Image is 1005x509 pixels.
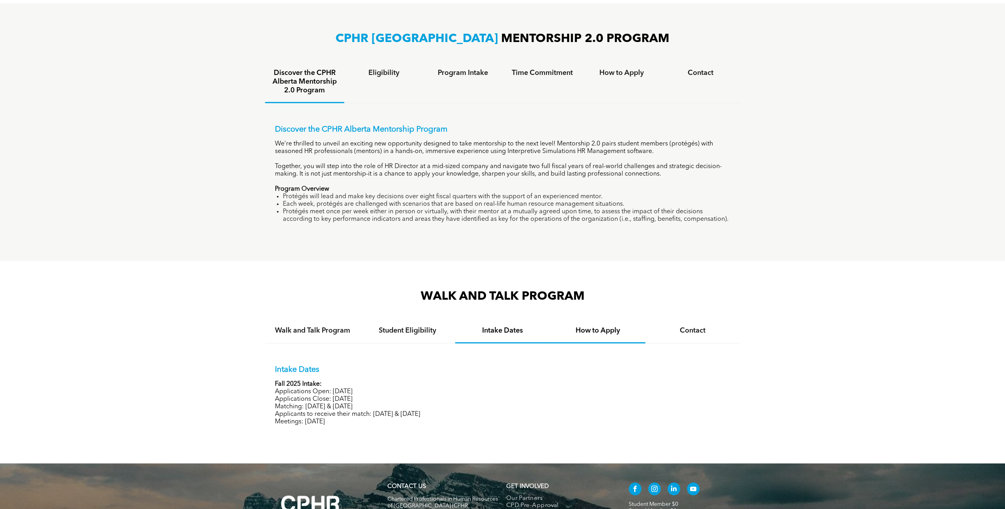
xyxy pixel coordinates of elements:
p: Intake Dates [275,365,730,375]
li: Protégés meet once per week either in person or virtually, with their mentor at a mutually agreed... [283,208,730,223]
p: Matching: [DATE] & [DATE] [275,403,730,411]
a: instagram [648,482,661,497]
p: Together, you will step into the role of HR Director at a mid-sized company and navigate two full... [275,163,730,178]
h4: Walk and Talk Program [272,326,353,335]
h4: Discover the CPHR Alberta Mentorship 2.0 Program [272,69,337,95]
p: Applications Open: [DATE] [275,388,730,396]
span: GET INVOLVED [506,484,549,490]
a: Our Partners [506,495,612,502]
p: Applicants to receive their match: [DATE] & [DATE] [275,411,730,418]
p: We’re thrilled to unveil an exciting new opportunity designed to take mentorship to the next leve... [275,140,730,155]
a: CONTACT US [387,484,426,490]
p: Applications Close: [DATE] [275,396,730,403]
h4: Student Eligibility [367,326,448,335]
span: MENTORSHIP 2.0 PROGRAM [501,33,669,45]
li: Protégés will lead and make key decisions over eight fiscal quarters with the support of an exper... [283,193,730,201]
h4: How to Apply [589,69,654,77]
p: Meetings: [DATE] [275,418,730,426]
a: facebook [629,482,641,497]
h4: Contact [668,69,733,77]
h4: Contact [652,326,733,335]
strong: Fall 2025 Intake: [275,381,322,387]
h4: How to Apply [557,326,638,335]
h4: Intake Dates [462,326,543,335]
strong: Program Overview [275,186,329,192]
span: CPHR [GEOGRAPHIC_DATA] [336,33,498,45]
span: WALK AND TALK PROGRAM [421,291,585,302]
p: Discover the CPHR Alberta Mentorship Program [275,125,730,134]
li: Each week, protégés are challenged with scenarios that are based on real-life human resource mana... [283,201,730,208]
h4: Eligibility [351,69,416,77]
a: linkedin [667,482,680,497]
h4: Program Intake [431,69,496,77]
a: Student Member $0 [629,501,678,507]
a: youtube [687,482,700,497]
h4: Time Commitment [510,69,575,77]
